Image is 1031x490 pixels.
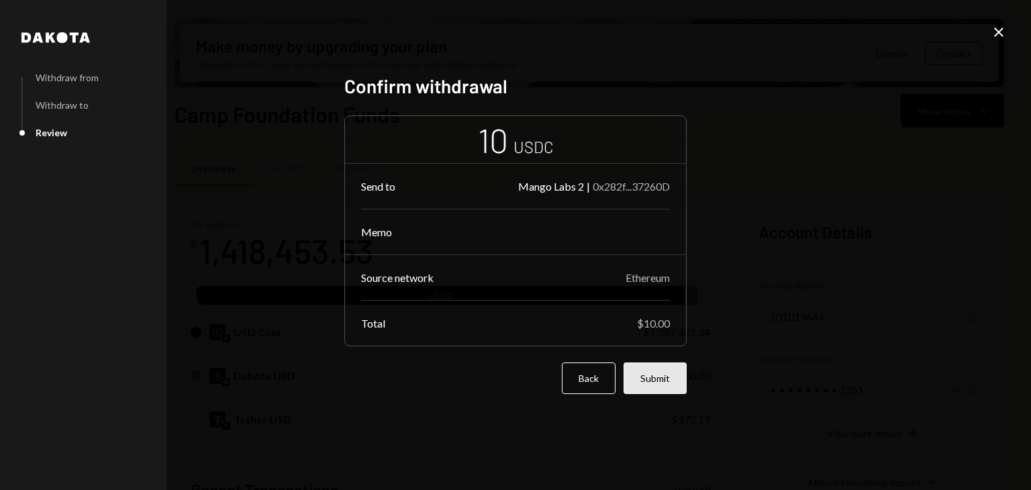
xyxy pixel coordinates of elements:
[36,72,99,83] div: Withdraw from
[626,271,670,284] div: Ethereum
[518,180,584,193] div: Mango Labs 2
[587,180,590,193] div: |
[478,119,508,161] div: 10
[36,99,89,111] div: Withdraw to
[593,180,670,193] div: 0x282f...37260D
[36,127,67,138] div: Review
[361,180,395,193] div: Send to
[361,271,434,284] div: Source network
[562,362,616,394] button: Back
[361,226,392,238] div: Memo
[637,317,670,330] div: $10.00
[361,317,385,330] div: Total
[513,136,554,158] div: USDC
[624,362,687,394] button: Submit
[344,73,687,99] h2: Confirm withdrawal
